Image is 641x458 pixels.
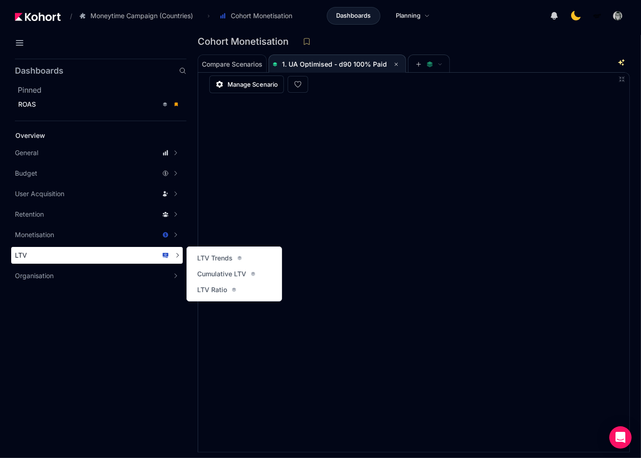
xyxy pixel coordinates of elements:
span: Organisation [15,271,54,280]
span: User Acquisition [15,189,64,198]
a: Overview [12,129,171,143]
span: Retention [15,210,44,219]
button: Cohort Monetisation [214,8,302,24]
span: Dashboards [336,11,371,21]
span: 1. UA Optimised - d90 100% Paid [282,60,387,68]
a: Cumulative LTV [194,267,258,280]
h3: Cohort Monetisation [198,37,294,46]
span: General [15,148,38,157]
span: LTV Ratio [197,285,227,294]
span: Monetisation [15,230,54,239]
img: Kohort logo [15,13,61,21]
a: LTV Ratio [194,283,239,296]
a: Planning [386,7,440,25]
a: ROAS [15,97,184,111]
span: Overview [15,131,45,139]
span: LTV [15,251,27,260]
a: LTV Trends [194,252,245,265]
span: Cumulative LTV [197,269,246,279]
span: Manage Scenario [227,80,278,89]
span: Planning [396,11,420,21]
span: Budget [15,169,37,178]
span: LTV Trends [197,253,233,263]
h2: Dashboards [15,67,63,75]
div: Open Intercom Messenger [609,426,632,449]
span: Cohort Monetisation [231,11,292,21]
span: Moneytime Campaign (Countries) [90,11,193,21]
span: / [62,11,72,21]
span: › [206,12,212,20]
h2: Pinned [18,84,186,96]
button: Exit fullscreen [618,75,626,83]
a: Manage Scenario [209,75,284,93]
button: Moneytime Campaign (Countries) [74,8,203,24]
a: Dashboards [327,7,380,25]
span: Compare Scenarios [202,61,262,68]
img: logo_MoneyTimeLogo_1_20250619094856634230.png [593,11,602,21]
span: ROAS [18,100,36,108]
